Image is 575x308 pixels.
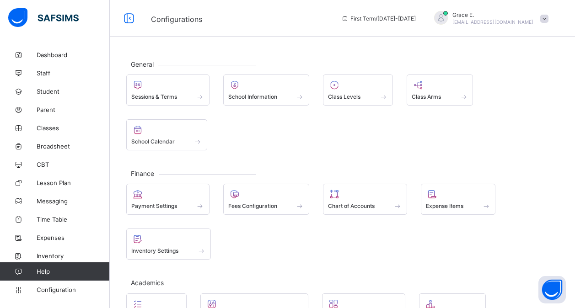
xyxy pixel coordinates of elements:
[126,74,210,106] div: Sessions & Terms
[328,202,375,209] span: Chart of Accounts
[452,11,533,18] span: Grace E.
[126,279,168,287] span: Academics
[426,202,463,209] span: Expense Items
[131,202,177,209] span: Payment Settings
[8,8,79,27] img: safsims
[341,15,416,22] span: session/term information
[421,184,496,215] div: Expense Items
[323,74,393,106] div: Class Levels
[37,51,110,58] span: Dashboard
[126,170,159,177] span: Finance
[223,74,310,106] div: School Information
[126,60,158,68] span: General
[131,247,178,254] span: Inventory Settings
[37,69,110,77] span: Staff
[37,106,110,113] span: Parent
[37,88,110,95] span: Student
[37,252,110,260] span: Inventory
[37,179,110,186] span: Lesson Plan
[37,143,110,150] span: Broadsheet
[126,184,210,215] div: Payment Settings
[37,124,110,132] span: Classes
[131,93,177,100] span: Sessions & Terms
[228,202,277,209] span: Fees Configuration
[425,11,553,26] div: GraceE.
[126,228,211,260] div: Inventory Settings
[131,138,175,145] span: School Calendar
[407,74,473,106] div: Class Arms
[323,184,407,215] div: Chart of Accounts
[37,161,110,168] span: CBT
[37,216,110,223] span: Time Table
[151,15,202,24] span: Configurations
[37,286,109,293] span: Configuration
[37,234,110,241] span: Expenses
[328,93,360,100] span: Class Levels
[412,93,441,100] span: Class Arms
[228,93,277,100] span: School Information
[37,268,109,275] span: Help
[452,19,533,25] span: [EMAIL_ADDRESS][DOMAIN_NAME]
[37,197,110,205] span: Messaging
[538,276,566,303] button: Open asap
[126,119,207,150] div: School Calendar
[223,184,310,215] div: Fees Configuration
